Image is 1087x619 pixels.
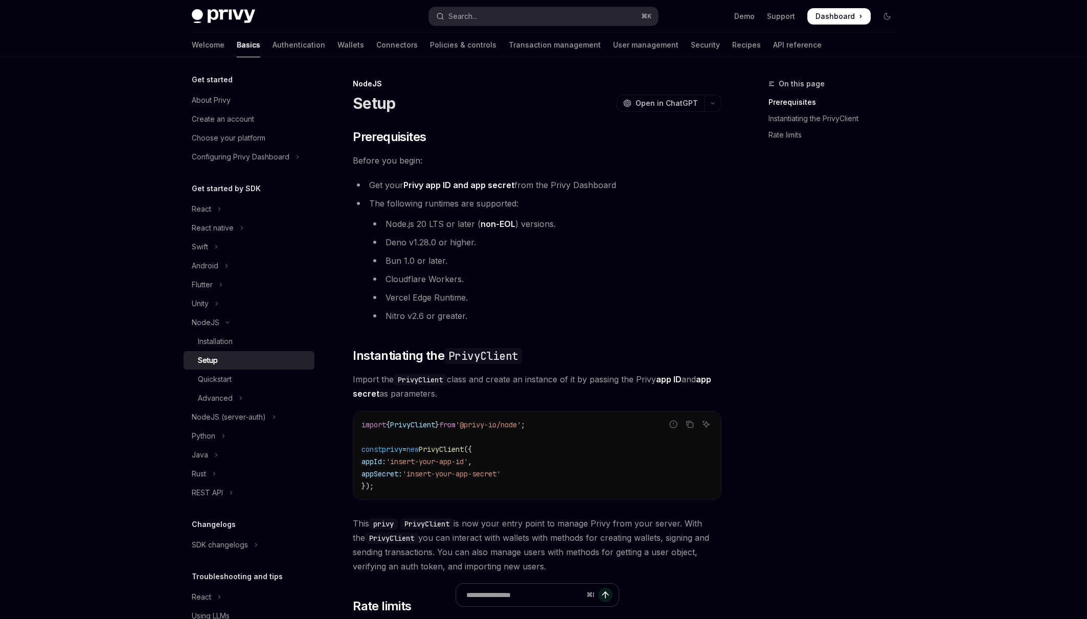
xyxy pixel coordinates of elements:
[464,445,472,454] span: ({
[361,420,386,429] span: import
[369,290,721,305] li: Vercel Edge Runtime.
[184,370,314,388] a: Quickstart
[184,110,314,128] a: Create an account
[192,570,283,583] h5: Troubleshooting and tips
[369,272,721,286] li: Cloudflare Workers.
[598,588,613,602] button: Send message
[198,392,233,404] div: Advanced
[192,203,211,215] div: React
[448,10,477,22] div: Search...
[198,373,232,385] div: Quickstart
[816,11,855,21] span: Dashboard
[879,8,895,25] button: Toggle dark mode
[192,94,231,106] div: About Privy
[361,445,382,454] span: const
[456,420,521,429] span: '@privy-io/node'
[192,33,224,57] a: Welcome
[192,132,265,144] div: Choose your platform
[184,408,314,426] button: Toggle NodeJS (server-auth) section
[192,279,213,291] div: Flutter
[192,591,211,603] div: React
[369,518,398,530] code: privy
[402,469,501,478] span: 'insert-your-app-secret'
[435,420,439,429] span: }
[184,588,314,606] button: Toggle React section
[429,7,658,26] button: Open search
[466,584,582,606] input: Ask a question...
[192,260,218,272] div: Android
[699,418,713,431] button: Ask AI
[439,420,456,429] span: from
[184,446,314,464] button: Toggle Java section
[184,91,314,109] a: About Privy
[184,351,314,370] a: Setup
[184,148,314,166] button: Toggle Configuring Privy Dashboard section
[468,457,472,466] span: ,
[732,33,761,57] a: Recipes
[481,219,515,230] a: non-EOL
[386,457,468,466] span: 'insert-your-app-id'
[768,127,903,143] a: Rate limits
[184,276,314,294] button: Toggle Flutter section
[192,9,255,24] img: dark logo
[192,151,289,163] div: Configuring Privy Dashboard
[402,445,406,454] span: =
[613,33,678,57] a: User management
[184,465,314,483] button: Toggle Rust section
[353,94,395,112] h1: Setup
[509,33,601,57] a: Transaction management
[353,348,522,364] span: Instantiating the
[353,516,721,574] span: This is now your entry point to manage Privy from your server. With the you can interact with wal...
[192,182,261,195] h5: Get started by SDK
[386,420,390,429] span: {
[369,309,721,323] li: Nitro v2.6 or greater.
[184,294,314,313] button: Toggle Unity section
[192,468,206,480] div: Rust
[617,95,704,112] button: Open in ChatGPT
[192,74,233,86] h5: Get started
[779,78,825,90] span: On this page
[656,374,682,384] strong: app ID
[361,469,402,478] span: appSecret:
[192,222,234,234] div: React native
[184,332,314,351] a: Installation
[382,445,402,454] span: privy
[369,235,721,249] li: Deno v1.28.0 or higher.
[192,487,223,499] div: REST API
[237,33,260,57] a: Basics
[430,33,496,57] a: Policies & controls
[184,200,314,218] button: Toggle React section
[273,33,325,57] a: Authentication
[636,98,698,108] span: Open in ChatGPT
[184,257,314,275] button: Toggle Android section
[691,33,720,57] a: Security
[337,33,364,57] a: Wallets
[641,12,652,20] span: ⌘ K
[184,238,314,256] button: Toggle Swift section
[365,533,418,544] code: PrivyClient
[773,33,822,57] a: API reference
[767,11,795,21] a: Support
[184,129,314,147] a: Choose your platform
[184,427,314,445] button: Toggle Python section
[353,372,721,401] span: Import the class and create an instance of it by passing the Privy and as parameters.
[521,420,525,429] span: ;
[376,33,418,57] a: Connectors
[768,94,903,110] a: Prerequisites
[369,217,721,231] li: Node.js 20 LTS or later ( ) versions.
[390,420,435,429] span: PrivyClient
[192,518,236,531] h5: Changelogs
[198,354,218,366] div: Setup
[406,445,419,454] span: new
[807,8,871,25] a: Dashboard
[683,418,696,431] button: Copy the contents from the code block
[361,482,374,491] span: });
[192,113,254,125] div: Create an account
[667,418,680,431] button: Report incorrect code
[734,11,755,21] a: Demo
[192,539,248,551] div: SDK changelogs
[394,374,447,385] code: PrivyClient
[369,254,721,268] li: Bun 1.0 or later.
[353,196,721,323] li: The following runtimes are supported:
[184,484,314,502] button: Toggle REST API section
